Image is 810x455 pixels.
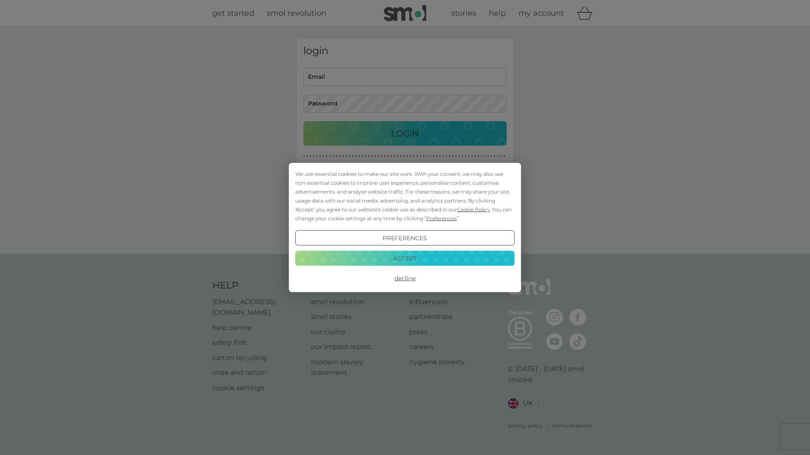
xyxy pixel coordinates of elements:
[426,215,457,222] span: Preferences
[289,163,521,292] div: Cookie Consent Prompt
[295,250,515,266] button: Accept
[295,230,515,246] button: Preferences
[457,206,490,213] span: Cookie Policy
[295,271,515,286] button: Decline
[295,169,515,223] div: We use essential cookies to make our site work. With your consent, we may also use non-essential ...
